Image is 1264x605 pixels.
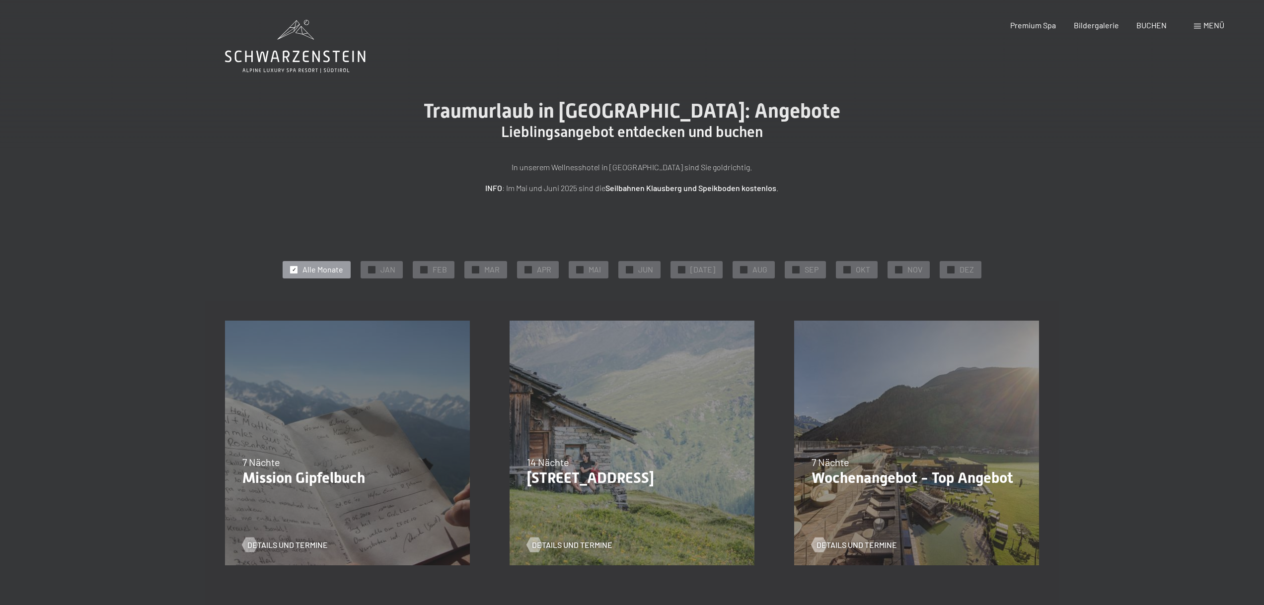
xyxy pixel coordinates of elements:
[907,264,922,275] span: NOV
[380,264,395,275] span: JAN
[474,266,478,273] span: ✓
[628,266,632,273] span: ✓
[897,266,901,273] span: ✓
[812,456,849,468] span: 7 Nächte
[960,264,974,275] span: DEZ
[680,266,684,273] span: ✓
[742,266,746,273] span: ✓
[1010,20,1056,30] a: Premium Spa
[949,266,953,273] span: ✓
[247,539,328,550] span: Details und Termine
[1136,20,1167,30] a: BUCHEN
[1074,20,1119,30] a: Bildergalerie
[384,161,881,174] p: In unserem Wellnesshotel in [GEOGRAPHIC_DATA] sind Sie goldrichtig.
[605,183,776,193] strong: Seilbahnen Klausberg und Speikboden kostenlos
[485,183,502,193] strong: INFO
[424,99,840,123] span: Traumurlaub in [GEOGRAPHIC_DATA]: Angebote
[752,264,767,275] span: AUG
[526,266,530,273] span: ✓
[422,266,426,273] span: ✓
[370,266,374,273] span: ✓
[812,469,1022,487] p: Wochenangebot - Top Angebot
[690,264,715,275] span: [DATE]
[794,266,798,273] span: ✓
[384,182,881,195] p: : Im Mai und Juni 2025 sind die .
[433,264,447,275] span: FEB
[817,539,897,550] span: Details und Termine
[527,469,737,487] p: [STREET_ADDRESS]
[1203,20,1224,30] span: Menü
[845,266,849,273] span: ✓
[578,266,582,273] span: ✓
[532,539,612,550] span: Details und Termine
[638,264,653,275] span: JUN
[527,539,612,550] a: Details und Termine
[501,123,763,140] span: Lieblingsangebot entdecken und buchen
[242,539,328,550] a: Details und Termine
[805,264,818,275] span: SEP
[302,264,343,275] span: Alle Monate
[527,456,569,468] span: 14 Nächte
[812,539,897,550] a: Details und Termine
[589,264,601,275] span: MAI
[242,456,280,468] span: 7 Nächte
[856,264,870,275] span: OKT
[537,264,551,275] span: APR
[242,469,452,487] p: Mission Gipfelbuch
[292,266,296,273] span: ✓
[484,264,500,275] span: MAR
